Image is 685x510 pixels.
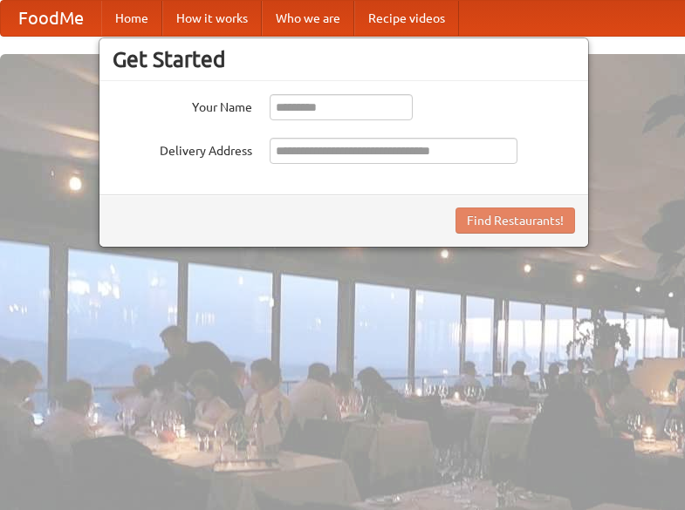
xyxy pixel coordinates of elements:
[162,1,262,36] a: How it works
[113,46,575,72] h3: Get Started
[113,94,252,116] label: Your Name
[113,138,252,160] label: Delivery Address
[262,1,354,36] a: Who we are
[354,1,459,36] a: Recipe videos
[101,1,162,36] a: Home
[456,207,575,234] button: Find Restaurants!
[1,1,101,36] a: FoodMe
